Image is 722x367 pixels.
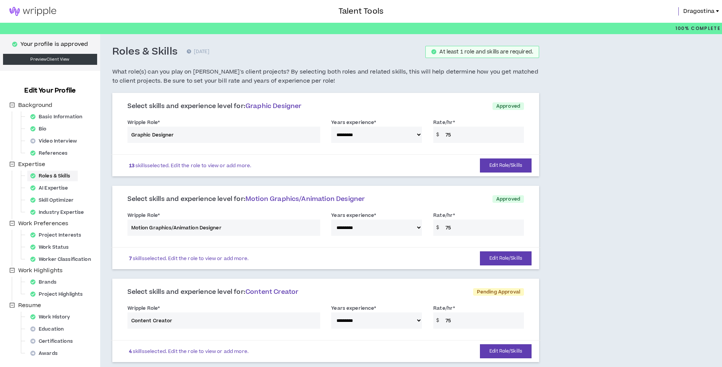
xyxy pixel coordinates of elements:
[492,195,524,203] p: Approved
[27,242,76,253] div: Work Status
[689,25,720,32] span: Complete
[27,111,90,122] div: Basic Information
[27,171,78,181] div: Roles & Skills
[18,301,41,309] span: Resume
[127,102,302,111] span: Select skills and experience level for:
[473,288,524,296] p: Pending Approval
[9,162,15,167] span: minus-square
[112,45,178,58] h3: Roles & Skills
[27,136,85,146] div: Video Interview
[683,7,714,16] span: Dragostina
[245,287,298,296] span: Content Creator
[18,267,63,274] span: Work Highlights
[18,101,52,109] span: Background
[27,336,80,347] div: Certifications
[27,183,76,193] div: AI Expertise
[492,102,524,110] p: Approved
[27,289,90,300] div: Project Highlights
[27,312,78,322] div: Work History
[27,207,91,218] div: Industry Expertise
[129,348,249,354] p: skills selected. Edit the role to view or add more.
[20,40,88,49] p: Your profile is approved
[27,148,75,158] div: References
[17,301,42,310] span: Resume
[431,49,436,54] span: check-circle
[129,348,132,355] b: 4
[129,255,132,262] b: 7
[27,324,71,334] div: Education
[9,303,15,308] span: minus-square
[480,158,532,173] button: Edit Role/Skills
[129,256,249,262] p: skills selected. Edit the role to view or add more.
[129,162,134,169] b: 13
[18,220,68,227] span: Work Preferences
[17,219,70,228] span: Work Preferences
[9,268,15,273] span: minus-square
[3,54,97,65] a: PreviewClient View
[127,287,299,296] span: Select skills and experience level for:
[27,195,81,205] div: Skill Optimizer
[480,344,532,358] button: Edit Role/Skills
[245,102,302,111] span: Graphic Designer
[480,251,532,265] button: Edit Role/Skills
[27,277,64,287] div: Brands
[129,163,251,169] p: skills selected. Edit the role to view or add more.
[187,48,209,56] p: [DATE]
[18,160,45,168] span: Expertise
[17,160,47,169] span: Expertise
[245,194,365,204] span: Motion Graphics/Animation Designer
[338,6,384,17] h3: Talent Tools
[9,102,15,108] span: minus-square
[9,221,15,226] span: minus-square
[112,67,539,86] h5: What role(s) can you play on [PERSON_NAME]'s client projects? By selecting both roles and related...
[21,86,79,95] h3: Edit Your Profile
[17,266,64,275] span: Work Highlights
[439,49,533,55] div: At least 1 role and skills are required.
[17,101,54,110] span: Background
[27,124,54,134] div: Bio
[27,348,65,359] div: Awards
[675,23,720,34] p: 100%
[27,230,89,240] div: Project Interests
[27,254,99,265] div: Worker Classification
[127,194,365,204] span: Select skills and experience level for:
